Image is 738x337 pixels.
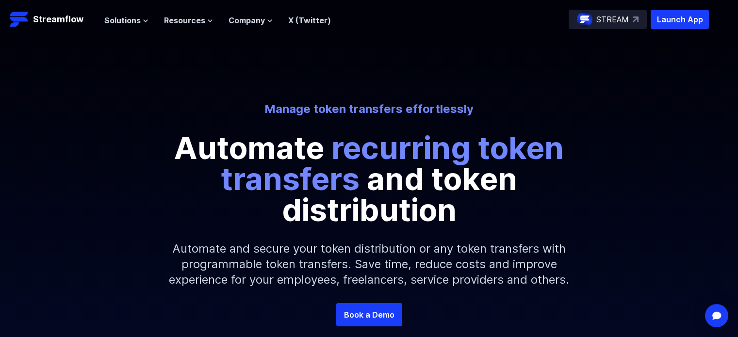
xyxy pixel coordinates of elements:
[100,101,638,117] p: Manage token transfers effortlessly
[10,10,95,29] a: Streamflow
[651,10,709,29] button: Launch App
[229,15,265,26] span: Company
[577,12,592,27] img: streamflow-logo-circle.png
[221,129,564,197] span: recurring token transfers
[151,132,588,225] p: Automate and token distribution
[10,10,29,29] img: Streamflow Logo
[336,303,402,326] a: Book a Demo
[104,15,141,26] span: Solutions
[596,14,629,25] p: STREAM
[164,15,205,26] span: Resources
[161,225,578,303] p: Automate and secure your token distribution or any token transfers with programmable token transf...
[705,304,728,327] div: Open Intercom Messenger
[569,10,647,29] a: STREAM
[229,15,273,26] button: Company
[33,13,83,26] p: Streamflow
[633,16,639,22] img: top-right-arrow.svg
[104,15,148,26] button: Solutions
[288,16,331,25] a: X (Twitter)
[164,15,213,26] button: Resources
